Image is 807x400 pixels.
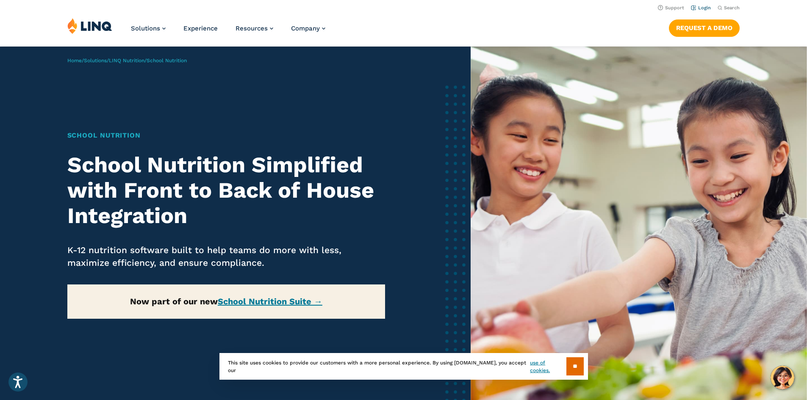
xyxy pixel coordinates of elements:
a: Login [691,5,711,11]
p: K-12 nutrition software built to help teams do more with less, maximize efficiency, and ensure co... [67,244,385,269]
button: Open Search Bar [718,5,740,11]
a: Company [291,25,325,32]
h1: School Nutrition [67,130,385,141]
strong: Now part of our new [130,296,322,306]
h2: School Nutrition Simplified with Front to Back of House Integration [67,152,385,228]
img: LINQ | K‑12 Software [67,18,112,34]
a: Request a Demo [669,19,740,36]
a: School Nutrition Suite → [218,296,322,306]
nav: Button Navigation [669,18,740,36]
a: Experience [183,25,218,32]
div: This site uses cookies to provide our customers with a more personal experience. By using [DOMAIN... [219,353,588,380]
span: Company [291,25,320,32]
span: / / / [67,58,187,63]
a: LINQ Nutrition [109,58,144,63]
a: Home [67,58,82,63]
button: Hello, have a question? Let’s chat. [771,366,794,389]
a: Solutions [84,58,107,63]
span: School Nutrition [147,58,187,63]
a: use of cookies. [530,359,566,374]
span: Search [724,5,740,11]
nav: Primary Navigation [131,18,325,46]
a: Solutions [131,25,166,32]
span: Resources [236,25,268,32]
a: Support [658,5,684,11]
span: Solutions [131,25,160,32]
a: Resources [236,25,273,32]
